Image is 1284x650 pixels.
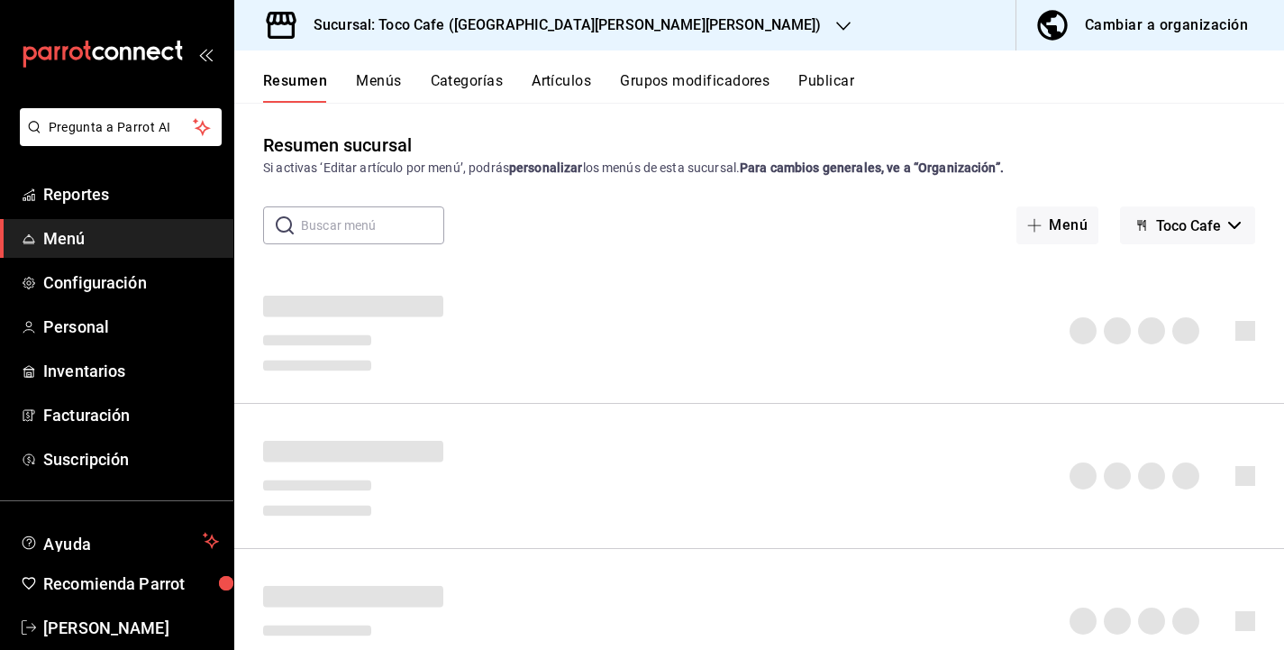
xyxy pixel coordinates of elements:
[43,182,219,206] span: Reportes
[43,530,196,552] span: Ayuda
[43,226,219,251] span: Menú
[43,572,219,596] span: Recomienda Parrot
[1085,13,1248,38] div: Cambiar a organización
[263,72,327,103] button: Resumen
[1156,217,1221,234] span: Toco Cafe
[263,132,412,159] div: Resumen sucursal
[798,72,854,103] button: Publicar
[620,72,769,103] button: Grupos modificadores
[299,14,822,36] h3: Sucursal: Toco Cafe ([GEOGRAPHIC_DATA][PERSON_NAME][PERSON_NAME])
[20,108,222,146] button: Pregunta a Parrot AI
[263,159,1255,178] div: Si activas ‘Editar artículo por menú’, podrás los menús de esta sucursal.
[49,118,194,137] span: Pregunta a Parrot AI
[1016,206,1098,244] button: Menú
[43,359,219,383] span: Inventarios
[356,72,401,103] button: Menús
[532,72,591,103] button: Artículos
[43,447,219,471] span: Suscripción
[263,72,1284,103] div: navigation tabs
[301,207,444,243] input: Buscar menú
[43,616,219,640] span: [PERSON_NAME]
[43,270,219,295] span: Configuración
[740,160,1004,175] strong: Para cambios generales, ve a “Organización”.
[43,403,219,427] span: Facturación
[13,131,222,150] a: Pregunta a Parrot AI
[431,72,504,103] button: Categorías
[43,315,219,339] span: Personal
[1120,206,1255,244] button: Toco Cafe
[509,160,583,175] strong: personalizar
[198,47,213,61] button: open_drawer_menu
